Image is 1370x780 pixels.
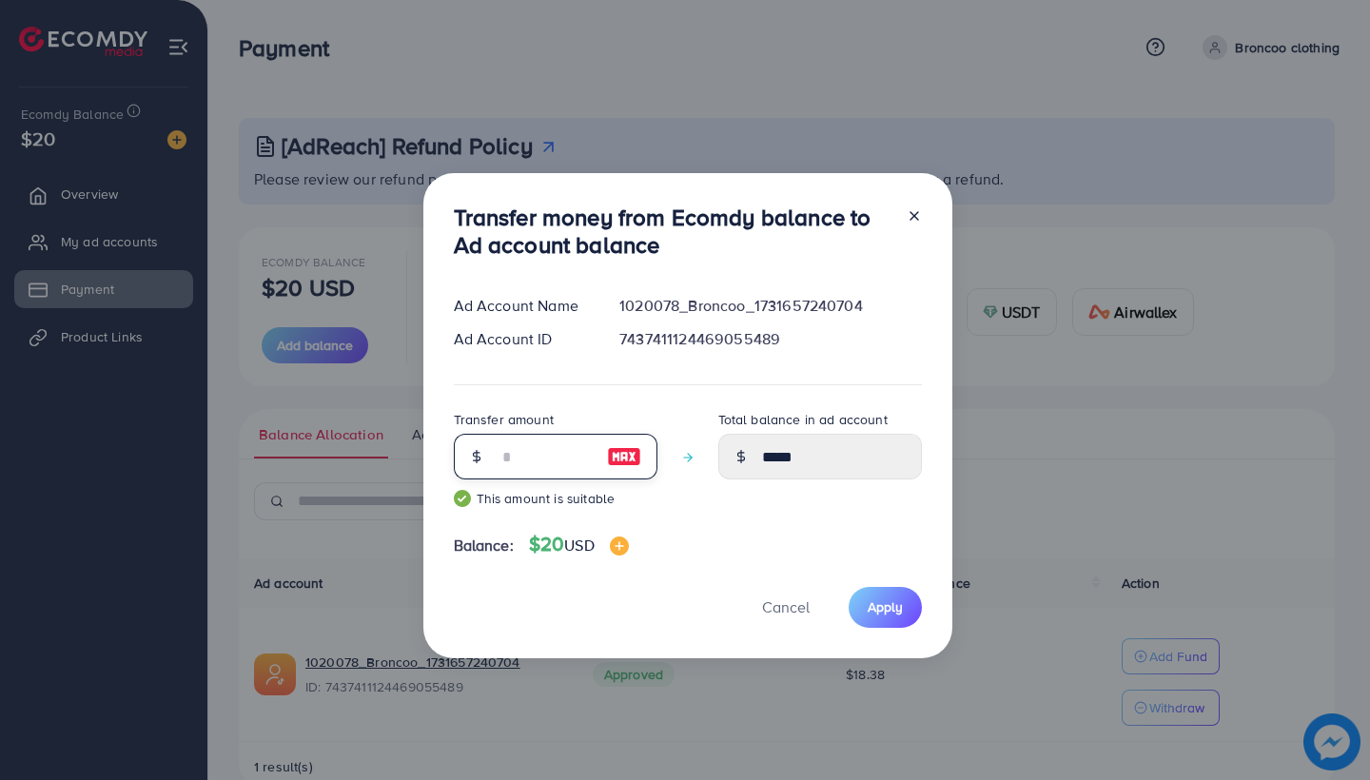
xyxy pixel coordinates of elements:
[454,535,514,556] span: Balance:
[529,533,629,556] h4: $20
[454,490,471,507] img: guide
[454,489,657,508] small: This amount is suitable
[868,597,903,616] span: Apply
[439,295,605,317] div: Ad Account Name
[607,445,641,468] img: image
[718,410,888,429] label: Total balance in ad account
[564,535,594,556] span: USD
[454,410,554,429] label: Transfer amount
[454,204,891,259] h3: Transfer money from Ecomdy balance to Ad account balance
[762,596,810,617] span: Cancel
[849,587,922,628] button: Apply
[604,328,936,350] div: 7437411124469055489
[604,295,936,317] div: 1020078_Broncoo_1731657240704
[439,328,605,350] div: Ad Account ID
[738,587,833,628] button: Cancel
[610,536,629,556] img: image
